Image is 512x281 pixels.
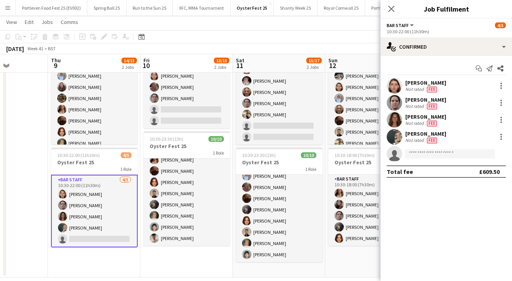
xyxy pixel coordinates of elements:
[427,121,437,126] span: Fee
[328,159,415,166] h3: Oyster Fest 25
[173,0,230,15] button: XFC, MMA Tournament
[48,46,56,51] div: BST
[425,103,439,109] div: Crew has different fees then in role
[307,64,321,70] div: 2 Jobs
[328,57,338,64] span: Sun
[236,159,323,166] h3: Oyster Fest 25
[3,17,20,27] a: View
[213,150,224,156] span: 1 Role
[328,175,415,246] app-card-role: Bar Staff5/510:30-18:00 (7h30m)[PERSON_NAME][PERSON_NAME][PERSON_NAME][PERSON_NAME][PERSON_NAME]
[405,120,425,126] div: Not rated
[405,103,425,109] div: Not rated
[306,58,322,63] span: 15/17
[122,64,137,70] div: 2 Jobs
[150,136,183,142] span: 10:30-23:30 (13h)
[143,57,230,128] app-card-role: Bar Staff4A3/510:30-22:00 (11h30m)[PERSON_NAME][PERSON_NAME][PERSON_NAME]
[387,22,409,28] span: Bar Staff
[57,152,100,158] span: 10:30-22:00 (11h30m)
[16,0,87,15] button: Portleven Food Fest 25 (EV002)
[381,37,512,56] div: Confirmed
[317,0,365,15] button: Royal Cornwall 25
[381,4,512,14] h3: Job Fulfilment
[50,61,61,70] span: 9
[143,119,230,246] app-card-role: [PERSON_NAME][PERSON_NAME][PERSON_NAME][PERSON_NAME][PERSON_NAME][PERSON_NAME][PERSON_NAME][PERSO...
[305,166,316,172] span: 1 Role
[22,17,37,27] a: Edit
[121,152,131,158] span: 4/5
[26,46,45,51] span: Week 41
[208,136,224,142] span: 10/10
[51,57,61,64] span: Thu
[214,58,229,63] span: 13/15
[365,0,436,15] button: Porthleven Food Festival 2024
[87,0,126,15] button: Spring Ball 25
[61,19,78,26] span: Comms
[405,86,425,92] div: Not rated
[236,135,323,262] app-card-role: [PERSON_NAME][PERSON_NAME][PERSON_NAME][PERSON_NAME][PERSON_NAME][PERSON_NAME][PERSON_NAME][PERSO...
[427,138,437,143] span: Fee
[387,29,506,34] div: 10:30-22:00 (11h30m)
[236,30,323,145] app-job-card: 10:30-22:00 (11h30m)5/7Oyster Fest 251 RoleBar Staff5/710:30-22:00 (11h30m)[PERSON_NAME][PERSON_N...
[274,0,317,15] button: Shanty Week 25
[126,0,173,15] button: Run to the Sun 25
[58,17,81,27] a: Comms
[51,175,138,247] app-card-role: Bar Staff4/510:30-22:00 (11h30m)[PERSON_NAME][PERSON_NAME][PERSON_NAME][PERSON_NAME]
[230,0,274,15] button: Oyster Fest 25
[327,61,338,70] span: 12
[142,61,150,70] span: 10
[120,166,131,172] span: 1 Role
[121,58,137,63] span: 14/15
[38,17,56,27] a: Jobs
[143,57,150,64] span: Fri
[6,19,17,26] span: View
[335,152,375,158] span: 10:30-18:00 (7h30m)
[425,120,439,126] div: Crew has different fees then in role
[387,22,415,28] button: Bar Staff
[242,152,276,158] span: 10:30-23:30 (13h)
[425,137,439,143] div: Crew has different fees then in role
[405,137,425,143] div: Not rated
[6,45,24,53] div: [DATE]
[328,30,415,145] app-job-card: 10:30-18:00 (7h30m)10/10Oyster Fest 251 RoleBar Staff10/1010:30-18:00 (7h30m)[PERSON_NAME][PERSON...
[143,131,230,246] app-job-card: 10:30-23:30 (13h)10/10Oyster Fest 251 Role[PERSON_NAME][PERSON_NAME][PERSON_NAME][PERSON_NAME][PE...
[236,57,244,64] span: Sat
[143,143,230,150] h3: Oyster Fest 25
[25,19,34,26] span: Edit
[301,152,316,158] span: 10/10
[405,79,446,86] div: [PERSON_NAME]
[328,148,415,246] app-job-card: 10:30-18:00 (7h30m)5/5Oyster Fest 251 RoleBar Staff5/510:30-18:00 (7h30m)[PERSON_NAME][PERSON_NAM...
[405,113,446,120] div: [PERSON_NAME]
[41,19,53,26] span: Jobs
[236,51,323,145] app-card-role: Bar Staff5/710:30-22:00 (11h30m)[PERSON_NAME][PERSON_NAME][PERSON_NAME][PERSON_NAME][PERSON_NAME]
[51,159,138,166] h3: Oyster Fest 25
[235,61,244,70] span: 11
[387,168,413,175] div: Total fee
[405,96,446,103] div: [PERSON_NAME]
[405,130,446,137] div: [PERSON_NAME]
[51,148,138,247] app-job-card: 10:30-22:00 (11h30m)4/5Oyster Fest 251 RoleBar Staff4/510:30-22:00 (11h30m)[PERSON_NAME][PERSON_N...
[427,104,437,109] span: Fee
[427,87,437,92] span: Fee
[214,64,229,70] div: 2 Jobs
[328,57,415,184] app-card-role: Bar Staff10/1010:30-18:00 (7h30m)[PERSON_NAME][PERSON_NAME][PERSON_NAME][PERSON_NAME][PERSON_NAME...
[143,30,230,128] app-job-card: 10:30-22:00 (11h30m)3/5Oyster Fest 251 RoleBar Staff4A3/510:30-22:00 (11h30m)[PERSON_NAME][PERSON...
[479,168,500,175] div: £609.50
[51,57,138,184] app-card-role: Bar Staff10/1010:30-23:30 (13h)[PERSON_NAME][PERSON_NAME][PERSON_NAME][PERSON_NAME][PERSON_NAME][...
[425,86,439,92] div: Crew has different fees then in role
[495,22,506,28] span: 4/5
[51,30,138,145] app-job-card: 10:30-23:30 (13h)10/10Oyster Fest 251 RoleBar Staff10/1010:30-23:30 (13h)[PERSON_NAME][PERSON_NAM...
[236,148,323,262] app-job-card: 10:30-23:30 (13h)10/10Oyster Fest 251 Role[PERSON_NAME][PERSON_NAME][PERSON_NAME][PERSON_NAME][PE...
